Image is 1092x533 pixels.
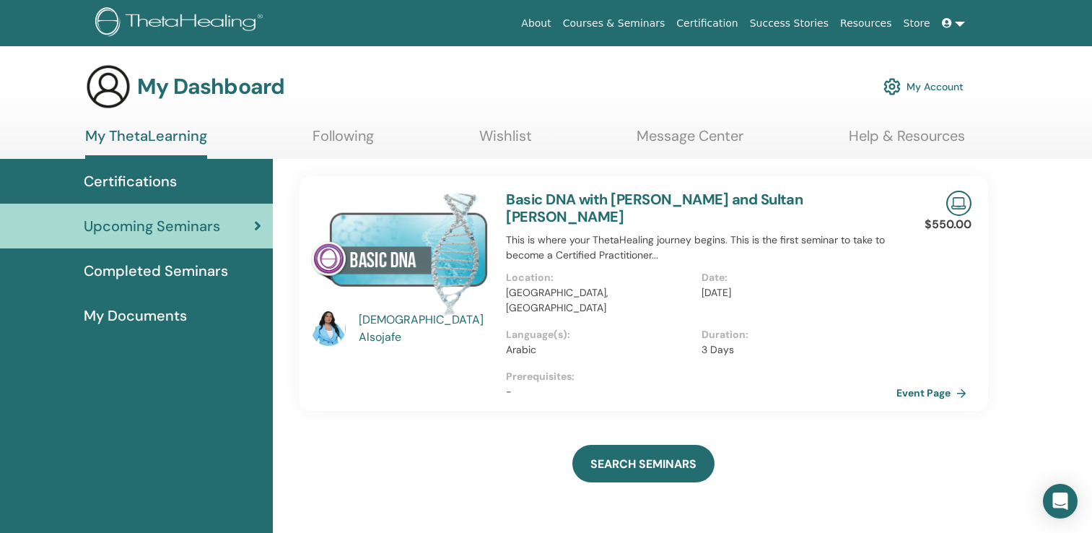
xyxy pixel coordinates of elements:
a: My ThetaLearning [85,127,207,159]
p: - [506,384,896,399]
span: Certifications [84,170,177,192]
a: Help & Resources [849,127,965,155]
img: Basic DNA [311,191,489,316]
img: cog.svg [883,74,901,99]
a: Resources [834,10,898,37]
a: Following [313,127,374,155]
a: Message Center [637,127,743,155]
p: $550.00 [925,216,971,233]
img: generic-user-icon.jpg [85,64,131,110]
span: SEARCH SEMINARS [590,456,696,472]
a: Courses & Seminars [557,10,671,37]
span: My Documents [84,305,187,326]
span: Upcoming Seminars [84,215,220,237]
p: [DATE] [702,285,888,300]
a: Basic DNA with [PERSON_NAME] and Sultan [PERSON_NAME] [506,190,803,226]
a: My Account [883,71,964,103]
a: [DEMOGRAPHIC_DATA] Alsojafe [359,311,492,346]
p: Location : [506,270,692,285]
span: Completed Seminars [84,260,228,282]
a: Event Page [896,382,972,404]
a: About [515,10,556,37]
img: default.jpg [311,311,346,346]
p: Language(s) : [506,327,692,342]
p: Prerequisites : [506,369,896,384]
a: Success Stories [744,10,834,37]
h3: My Dashboard [137,74,284,100]
p: 3 Days [702,342,888,357]
a: Certification [671,10,743,37]
p: [GEOGRAPHIC_DATA], [GEOGRAPHIC_DATA] [506,285,692,316]
img: Live Online Seminar [946,191,971,216]
a: Wishlist [479,127,532,155]
div: Open Intercom Messenger [1043,484,1078,519]
p: This is where your ThetaHealing journey begins. This is the first seminar to take to become a Cer... [506,233,896,263]
p: Arabic [506,342,692,357]
p: Date : [702,270,888,285]
p: Duration : [702,327,888,342]
img: logo.png [95,7,268,40]
a: Store [898,10,936,37]
a: SEARCH SEMINARS [572,445,715,482]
